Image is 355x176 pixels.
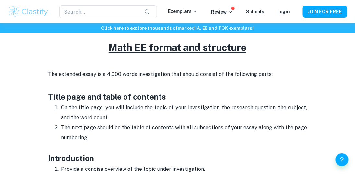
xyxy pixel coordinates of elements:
[61,103,307,123] p: On the title page, you will include the topic of your investigation, the research question, the s...
[303,6,347,18] button: JOIN FOR FREE
[211,8,233,16] p: Review
[8,5,49,18] img: Clastify logo
[1,25,354,32] h6: Click here to explore thousands of marked IA, EE and TOK exemplars !
[48,92,166,101] strong: Title page and table of contents
[48,154,94,163] strong: Introduction
[168,8,198,15] p: Exemplars
[59,5,139,18] input: Search...
[336,153,349,166] button: Help and Feedback
[277,9,290,14] a: Login
[246,9,264,14] a: Schools
[109,42,246,53] u: Math EE format and structure
[61,165,307,174] p: Provide a concise overview of the topic under investigation.
[61,123,307,153] p: The next page should be the table of contents with all subsections of your essay along with the p...
[48,70,307,79] p: The extended essay is a 4,000 words investigation that should consist of the following parts:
